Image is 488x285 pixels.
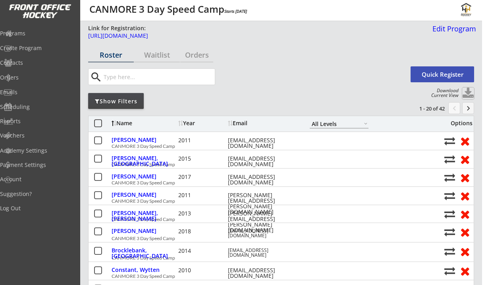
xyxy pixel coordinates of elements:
div: Link for Registration: [88,24,147,32]
button: Remove from roster (no refund) [457,171,472,184]
input: Type here... [102,69,215,85]
div: 2011 [178,192,226,198]
div: Name [112,120,176,126]
div: 2017 [178,174,226,180]
div: Year [178,120,226,126]
div: [PERSON_NAME], [PERSON_NAME] [112,210,176,221]
button: Remove from roster (no refund) [457,245,472,258]
button: Remove from roster (no refund) [457,190,472,202]
button: Move player [444,136,455,146]
div: [EMAIL_ADDRESS][DOMAIN_NAME] [228,156,299,167]
div: [EMAIL_ADDRESS][DOMAIN_NAME] [228,174,299,185]
div: Options [444,120,473,126]
button: Move player [444,190,455,201]
div: [EMAIL_ADDRESS][DOMAIN_NAME] [228,229,299,238]
button: Move player [444,209,455,219]
button: Move player [444,266,455,276]
div: Brocklebank, [GEOGRAPHIC_DATA] [112,248,176,259]
div: CANMORE 3 Day Speed Camp [112,199,440,204]
button: Remove from roster (no refund) [457,265,472,277]
a: Edit Program [429,25,476,39]
div: Waitlist [134,51,180,58]
div: [EMAIL_ADDRESS][DOMAIN_NAME] [228,138,299,149]
div: [PERSON_NAME][EMAIL_ADDRESS][PERSON_NAME][DOMAIN_NAME] [228,211,299,233]
div: Constant, Wytten [112,267,176,273]
div: 2011 [178,138,226,143]
div: [EMAIL_ADDRESS][DOMAIN_NAME] [228,248,299,258]
div: [PERSON_NAME], [GEOGRAPHIC_DATA] [112,155,176,167]
button: Remove from roster (no refund) [457,226,472,238]
div: 2015 [178,156,226,161]
button: Remove from roster (no refund) [457,208,472,220]
div: 2010 [178,268,226,273]
div: [PERSON_NAME][EMAIL_ADDRESS][PERSON_NAME][DOMAIN_NAME] [228,192,299,215]
button: Remove from roster (no refund) [457,135,472,147]
button: Move player [444,227,455,237]
button: keyboard_arrow_right [462,102,474,114]
button: Move player [444,154,455,165]
button: search [89,71,102,83]
div: [EMAIL_ADDRESS][DOMAIN_NAME] [228,268,299,279]
div: CANMORE 3 Day Speed Camp [112,180,440,185]
div: [PERSON_NAME] [112,137,176,143]
div: 2014 [178,248,226,254]
div: 2018 [178,229,226,234]
div: Orders [180,51,213,58]
div: CANMORE 3 Day Speed Camp [112,144,440,149]
div: Roster [88,51,134,58]
em: Starts [DATE] [224,8,247,14]
button: Move player [444,246,455,257]
div: [URL][DOMAIN_NAME] [88,33,427,39]
button: Quick Register [411,66,474,82]
div: CANMORE 3 Day Speed Camp [112,236,440,241]
div: 1 - 20 of 42 [403,105,445,112]
div: [PERSON_NAME] [112,228,176,234]
a: [URL][DOMAIN_NAME] [88,33,427,43]
div: [PERSON_NAME] [112,192,176,198]
div: Email [228,120,299,126]
button: Move player [444,172,455,183]
div: Show Filters [88,97,144,105]
div: CANMORE 3 Day Speed Camp [112,256,440,260]
button: Click to download full roster. Your browser settings may try to block it, check your security set... [462,87,474,99]
button: chevron_left [448,102,460,114]
div: Download Current View [427,88,459,98]
div: CANMORE 3 Day Speed Camp [112,274,440,279]
button: Remove from roster (no refund) [457,153,472,165]
div: Edit Program [429,25,476,32]
div: 2013 [178,211,226,216]
div: [PERSON_NAME] [112,174,176,179]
